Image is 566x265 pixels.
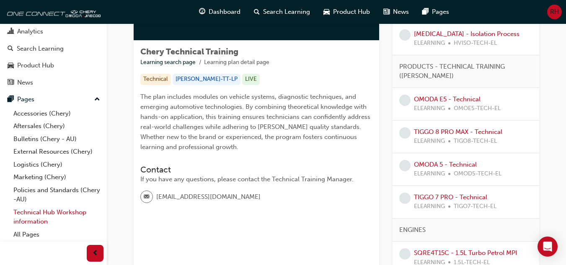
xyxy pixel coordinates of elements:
[399,225,426,235] span: ENGINES
[422,7,429,17] span: pages-icon
[17,61,54,70] div: Product Hub
[399,248,411,260] span: learningRecordVerb_NONE-icon
[10,206,103,228] a: Technical Hub Workshop information
[414,136,445,146] span: ELEARNING
[377,3,416,21] a: news-iconNews
[454,104,501,113] span: OMOE5-TECH-EL
[94,94,100,105] span: up-icon
[414,39,445,48] span: ELEARNING
[399,127,411,139] span: learningRecordVerb_NONE-icon
[414,95,481,103] a: OMODA E5 - Technical
[3,24,103,39] a: Analytics
[8,62,14,69] span: car-icon
[3,41,103,57] a: Search Learning
[10,145,103,158] a: External Resources (Chery)
[17,78,33,87] div: News
[414,128,502,136] a: TIGGO 8 PRO MAX - Technical
[10,107,103,120] a: Accessories (Chery)
[17,44,64,54] div: Search Learning
[414,202,445,211] span: ELEARNING
[140,93,372,151] span: The plan includes modules on vehicle systems, diagnostic techniques, and emerging automotive tech...
[8,96,14,103] span: pages-icon
[454,202,496,211] span: TIGO7-TECH-EL
[10,158,103,171] a: Logistics (Chery)
[399,95,411,106] span: learningRecordVerb_NONE-icon
[247,3,317,21] a: search-iconSearch Learning
[432,7,449,17] span: Pages
[10,228,103,241] a: All Pages
[547,5,562,19] button: RH
[140,74,171,85] div: Technical
[173,74,240,85] div: [PERSON_NAME]-TT-LP
[414,249,517,257] a: SQRE4T15C - 1.5L Turbo Petrol MPI
[3,58,103,73] a: Product Hub
[4,3,101,20] img: oneconnect
[144,192,150,203] span: email-icon
[454,39,497,48] span: HVISO-TECH-EL
[242,74,260,85] div: LIVE
[323,7,330,17] span: car-icon
[454,169,501,179] span: OMOD5-TECH-EL
[3,75,103,90] a: News
[17,95,34,104] div: Pages
[393,7,409,17] span: News
[17,27,43,36] div: Analytics
[10,133,103,146] a: Bulletins (Chery - AU)
[414,30,519,38] a: [MEDICAL_DATA] - Isolation Process
[140,165,372,175] h3: Contact
[416,3,456,21] a: pages-iconPages
[3,92,103,107] button: Pages
[414,161,477,168] a: OMODA 5 - Technical
[454,136,497,146] span: TIGO8-TECH-EL
[156,192,261,202] span: [EMAIL_ADDRESS][DOMAIN_NAME]
[8,45,13,53] span: search-icon
[333,7,370,17] span: Product Hub
[414,193,487,201] a: TIGGO 7 PRO - Technical
[414,104,445,113] span: ELEARNING
[10,184,103,206] a: Policies and Standards (Chery -AU)
[399,29,411,41] span: learningRecordVerb_NONE-icon
[209,7,240,17] span: Dashboard
[254,7,260,17] span: search-icon
[399,62,526,81] span: PRODUCTS - TECHNICAL TRAINING ([PERSON_NAME])
[192,3,247,21] a: guage-iconDashboard
[204,58,269,67] li: Learning plan detail page
[383,7,390,17] span: news-icon
[8,28,14,36] span: chart-icon
[10,120,103,133] a: Aftersales (Chery)
[92,248,98,259] span: prev-icon
[140,59,196,66] a: Learning search page
[140,47,238,57] span: Chery Technical Training
[140,175,372,184] div: If you have any questions, please contact the Technical Training Manager.
[399,193,411,204] span: learningRecordVerb_NONE-icon
[263,7,310,17] span: Search Learning
[317,3,377,21] a: car-iconProduct Hub
[399,160,411,171] span: learningRecordVerb_NONE-icon
[10,171,103,184] a: Marketing (Chery)
[8,79,14,87] span: news-icon
[538,237,558,257] div: Open Intercom Messenger
[199,7,205,17] span: guage-icon
[414,169,445,179] span: ELEARNING
[550,7,559,17] span: RH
